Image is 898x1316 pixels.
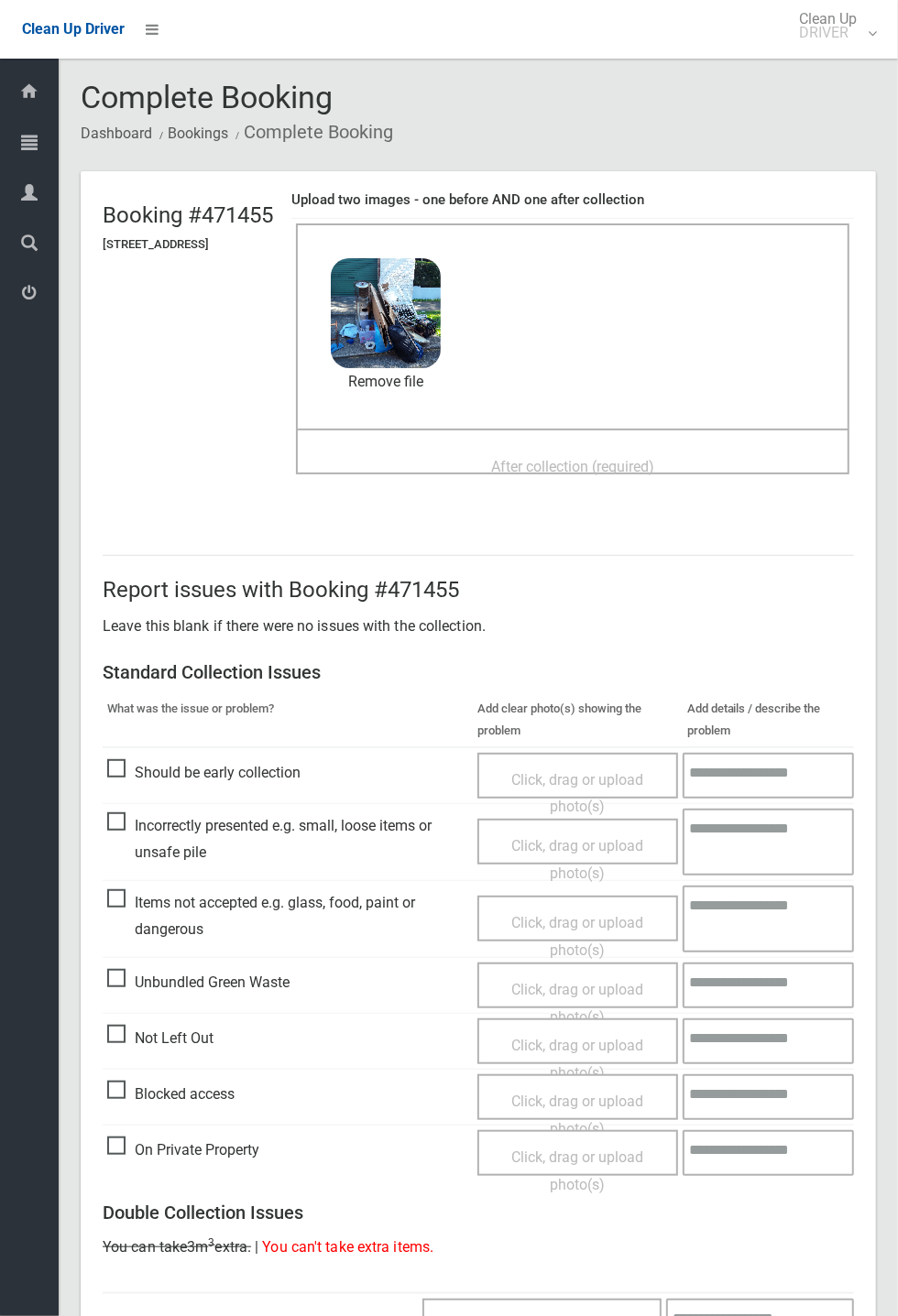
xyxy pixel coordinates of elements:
[790,12,875,39] span: Clean Up
[291,192,854,208] h4: Upload two images - one before AND one after collection
[22,16,125,43] a: Clean Up Driver
[511,837,643,882] span: Click, drag or upload photo(s)
[107,1081,235,1108] span: Blocked access
[331,368,441,396] a: Remove file
[103,693,473,747] th: What was the issue or problem?
[81,125,152,142] a: Dashboard
[103,613,854,640] p: Leave this blank if there were no issues with the collection.
[103,1238,251,1256] span: You can take extra.
[168,125,228,142] a: Bookings
[473,693,683,747] th: Add clear photo(s) showing the problem
[107,1025,214,1052] span: Not Left Out
[22,20,125,38] span: Clean Up Driver
[799,26,857,39] small: DRIVER
[107,969,290,996] span: Unbundled Green Waste
[103,238,273,251] h5: [STREET_ADDRESS]
[683,693,854,747] th: Add details / describe the problem
[103,203,273,227] h2: Booking #471455
[107,889,468,943] span: Items not accepted e.g. glass, food, paint or dangerous
[511,771,643,816] span: Click, drag or upload photo(s)
[107,812,468,866] span: Incorrectly presented e.g. small, loose items or unsafe pile
[81,79,333,115] span: Complete Booking
[491,458,654,475] span: After collection (required)
[208,1236,214,1249] sup: 3
[511,914,643,959] span: Click, drag or upload photo(s)
[255,1238,258,1256] span: |
[103,578,854,602] h2: Report issues with Booking #471455
[511,1148,643,1193] span: Click, drag or upload photo(s)
[103,1202,854,1223] h3: Double Collection Issues
[107,759,301,787] span: Should be early collection
[511,1093,643,1137] span: Click, drag or upload photo(s)
[262,1238,433,1256] span: You can't take extra items.
[231,115,393,149] li: Complete Booking
[107,1137,259,1164] span: On Private Property
[103,662,854,682] h3: Standard Collection Issues
[187,1238,214,1256] span: 3m
[511,981,643,1026] span: Click, drag or upload photo(s)
[511,1037,643,1082] span: Click, drag or upload photo(s)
